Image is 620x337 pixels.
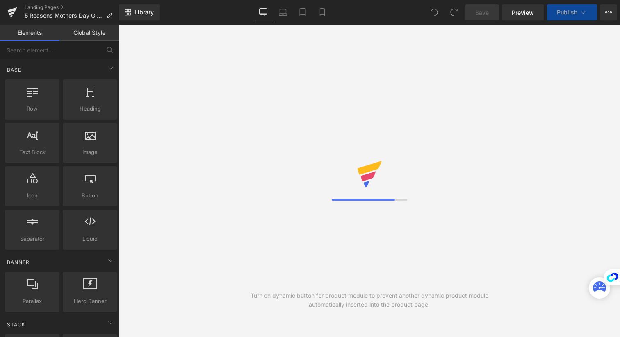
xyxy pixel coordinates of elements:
span: Save [475,8,489,17]
div: Turn on dynamic button for product module to prevent another dynamic product module automatically... [244,291,495,309]
button: Publish [547,4,597,20]
span: Image [65,148,115,156]
span: Publish [557,9,577,16]
span: Parallax [7,297,57,305]
a: Tablet [293,4,312,20]
a: Global Style [59,25,119,41]
button: More [600,4,617,20]
span: Button [65,191,115,200]
span: Base [6,66,22,74]
a: Mobile [312,4,332,20]
button: Redo [446,4,462,20]
a: Desktop [253,4,273,20]
a: Laptop [273,4,293,20]
span: Banner [6,258,30,266]
span: Separator [7,235,57,243]
button: Undo [426,4,442,20]
a: New Library [119,4,160,20]
span: Library [134,9,154,16]
span: Liquid [65,235,115,243]
span: Heading [65,104,115,113]
span: Row [7,104,57,113]
span: Stack [6,321,26,328]
span: Text Block [7,148,57,156]
span: 5 Reasons Mothers Day Gift V3 [25,12,103,19]
span: Hero Banner [65,297,115,305]
span: Icon [7,191,57,200]
a: Landing Pages [25,4,119,11]
a: Preview [502,4,544,20]
span: Preview [512,8,534,17]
